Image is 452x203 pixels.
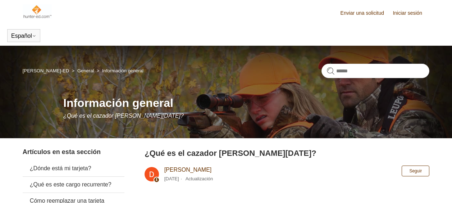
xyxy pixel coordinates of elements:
span: Artículos en esta sección [23,148,101,155]
span: ¿Qué es el cazador [PERSON_NAME][DATE]? [63,113,184,119]
a: General [77,68,94,73]
input: Buscar [321,64,429,78]
img: Página principal del Centro de ayuda de Hunter-ED [23,4,52,19]
a: Información general [102,68,143,73]
li: Hunter-ED [23,68,70,73]
a: Enviar una solicitud [341,9,391,17]
a: Iniciar sesión [393,9,429,17]
a: [PERSON_NAME]-ED [23,68,69,73]
h1: Información general [63,94,429,112]
button: Seguir a Artículo [402,166,429,176]
time: 06/08/2024, 13:51 [164,176,179,181]
li: Información general [95,68,143,73]
li: General [70,68,95,73]
button: Español [11,33,36,39]
li: Actualización [186,176,213,181]
a: [PERSON_NAME] [164,167,212,173]
a: ¿Dónde está mi tarjeta? [23,161,124,176]
h2: ¿Qué es el cazador de hoy? [145,147,429,159]
a: ¿Qué es este cargo recurrente? [23,177,124,193]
